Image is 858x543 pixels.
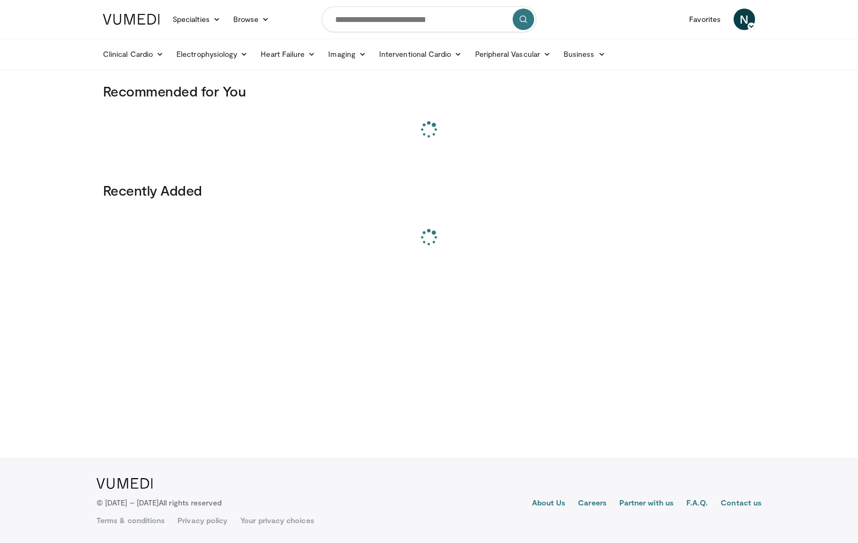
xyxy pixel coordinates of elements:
[97,43,170,65] a: Clinical Cardio
[97,497,222,508] p: © [DATE] – [DATE]
[103,83,755,100] h3: Recommended for You
[97,515,165,526] a: Terms & conditions
[578,497,606,510] a: Careers
[177,515,227,526] a: Privacy policy
[721,497,761,510] a: Contact us
[734,9,755,30] a: N
[469,43,557,65] a: Peripheral Vascular
[227,9,276,30] a: Browse
[683,9,727,30] a: Favorites
[557,43,612,65] a: Business
[103,182,755,199] h3: Recently Added
[322,43,373,65] a: Imaging
[373,43,469,65] a: Interventional Cardio
[103,14,160,25] img: VuMedi Logo
[686,497,708,510] a: F.A.Q.
[159,498,221,507] span: All rights reserved
[322,6,536,32] input: Search topics, interventions
[532,497,566,510] a: About Us
[97,478,153,489] img: VuMedi Logo
[254,43,322,65] a: Heart Failure
[166,9,227,30] a: Specialties
[240,515,314,526] a: Your privacy choices
[170,43,254,65] a: Electrophysiology
[619,497,674,510] a: Partner with us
